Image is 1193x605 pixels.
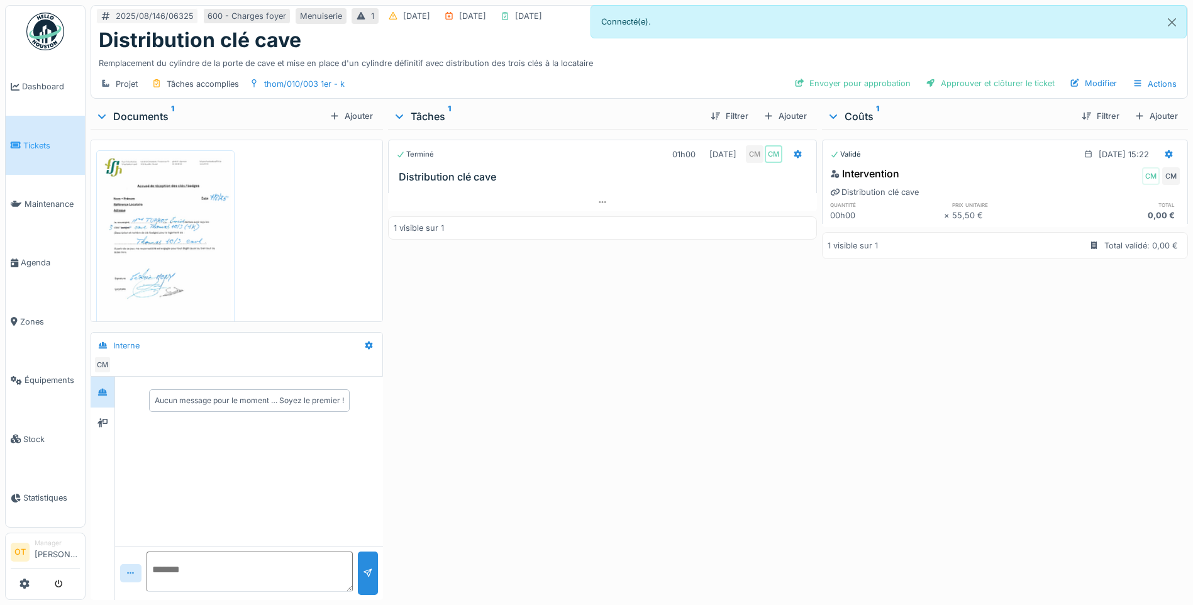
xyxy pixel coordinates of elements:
div: Total validé: 0,00 € [1104,240,1178,252]
div: Approuver et clôturer le ticket [921,75,1060,92]
a: Stock [6,409,85,468]
div: Filtrer [706,108,753,125]
div: Terminé [396,149,434,160]
span: Maintenance [25,198,80,210]
div: Aucun message pour le moment … Soyez le premier ! [155,395,344,406]
div: Documents [96,109,325,124]
div: Remplacement du cylindre de la porte de cave et mise en place d'un cylindre définitif avec distri... [99,52,1180,69]
div: Ajouter [325,108,378,125]
div: 1 visible sur 1 [394,222,444,234]
div: CM [746,145,763,163]
h6: total [1066,201,1180,209]
div: Manager [35,538,80,548]
img: Badge_color-CXgf-gQk.svg [26,13,64,50]
span: Agenda [21,257,80,269]
h1: Distribution clé cave [99,28,301,52]
div: Intervention [830,166,899,181]
div: [DATE] 15:22 [1099,148,1149,160]
div: [DATE] [709,148,736,160]
div: 00h00 [830,209,944,221]
div: Tâches [393,109,701,124]
div: Envoyer pour approbation [789,75,916,92]
div: Modifier [1065,75,1122,92]
div: Distribution clé cave [830,186,919,198]
div: CM [94,356,111,374]
div: Coûts [827,109,1072,124]
li: OT [11,543,30,562]
span: Zones [20,316,80,328]
a: OT Manager[PERSON_NAME] [11,538,80,569]
div: × [944,209,952,221]
a: Zones [6,292,85,351]
div: CM [1162,167,1180,185]
div: Filtrer [1077,108,1124,125]
div: Projet [116,78,138,90]
a: Tickets [6,116,85,174]
span: Statistiques [23,492,80,504]
sup: 1 [171,109,174,124]
div: thom/010/003 1er - k [264,78,345,90]
sup: 1 [448,109,451,124]
div: Connecté(e). [591,5,1187,38]
a: Équipements [6,351,85,409]
div: Validé [830,149,861,160]
div: 01h00 [672,148,696,160]
li: [PERSON_NAME] [35,538,80,565]
span: Tickets [23,140,80,152]
h6: prix unitaire [952,201,1066,209]
span: Équipements [25,374,80,386]
h3: Distribution clé cave [399,171,811,183]
a: Dashboard [6,57,85,116]
div: Ajouter [758,108,812,125]
div: 1 visible sur 1 [828,240,878,252]
div: Interne [113,340,140,352]
div: Tâches accomplies [167,78,239,90]
div: CM [765,145,782,163]
span: Dashboard [22,80,80,92]
div: 1 [371,10,374,22]
div: CM [1142,167,1160,185]
span: Stock [23,433,80,445]
div: 55,50 € [952,209,1066,221]
sup: 1 [876,109,879,124]
div: 2025/08/146/06325 [116,10,194,22]
div: [DATE] [403,10,430,22]
button: Close [1158,6,1186,39]
img: gkfyintxeea7b26rv9c5tefi85no [99,153,231,340]
div: 0,00 € [1066,209,1180,221]
a: Statistiques [6,469,85,527]
div: Ajouter [1129,108,1183,125]
div: Menuiserie [300,10,342,22]
div: [DATE] [459,10,486,22]
div: Actions [1127,75,1182,93]
div: [DATE] [515,10,542,22]
a: Maintenance [6,175,85,233]
div: 600 - Charges foyer [208,10,286,22]
a: Agenda [6,233,85,292]
h6: quantité [830,201,944,209]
